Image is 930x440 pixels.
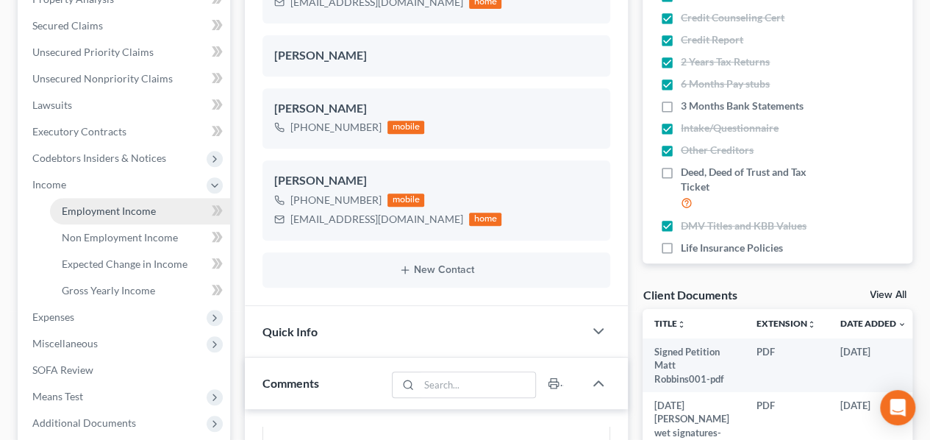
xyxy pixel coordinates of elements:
[62,205,156,217] span: Employment Income
[681,165,832,194] span: Deed, Deed of Trust and Tax Ticket
[32,72,173,85] span: Unsecured Nonpriority Claims
[290,212,463,227] div: [EMAIL_ADDRESS][DOMAIN_NAME]
[807,320,816,329] i: unfold_more
[62,258,187,270] span: Expected Change in Income
[50,198,230,224] a: Employment Income
[681,77,770,91] span: 6 Months Pay stubs
[274,100,598,118] div: [PERSON_NAME]
[469,213,501,226] div: home
[681,54,770,69] span: 2 Years Tax Returns
[387,121,424,134] div: mobile
[290,193,382,207] div: [PHONE_NUMBER]
[32,416,136,429] span: Additional Documents
[870,290,906,300] a: View All
[828,338,918,392] td: [DATE]
[274,264,598,276] button: New Contact
[21,39,230,65] a: Unsecured Priority Claims
[643,338,745,392] td: Signed Petition Matt Robbins001-pdf
[32,178,66,191] span: Income
[681,10,784,25] span: Credit Counseling Cert
[32,19,103,32] span: Secured Claims
[654,318,686,329] a: Titleunfold_more
[32,390,83,402] span: Means Test
[32,337,98,349] span: Miscellaneous
[681,219,806,233] span: DMV Titles and KBB Values
[21,65,230,92] a: Unsecured Nonpriority Claims
[21,92,230,118] a: Lawsuits
[643,287,737,302] div: Client Documents
[681,241,783,255] span: Life Insurance Policies
[62,284,155,297] span: Gross Yearly Income
[32,311,74,323] span: Expenses
[21,357,230,383] a: SOFA Review
[681,143,754,157] span: Other Creditors
[32,46,154,58] span: Unsecured Priority Claims
[880,390,915,425] div: Open Intercom Messenger
[840,318,906,329] a: Date Added expand_more
[745,338,828,392] td: PDF
[681,263,827,277] span: Retirement Account Statements
[897,320,906,329] i: expand_more
[274,47,598,65] div: [PERSON_NAME]
[262,376,319,390] span: Comments
[274,172,598,190] div: [PERSON_NAME]
[756,318,816,329] a: Extensionunfold_more
[681,99,804,113] span: 3 Months Bank Statements
[32,363,93,376] span: SOFA Review
[677,320,686,329] i: unfold_more
[50,251,230,277] a: Expected Change in Income
[262,324,318,338] span: Quick Info
[290,120,382,135] div: [PHONE_NUMBER]
[681,121,779,135] span: Intake/Questionnaire
[32,99,72,111] span: Lawsuits
[50,224,230,251] a: Non Employment Income
[21,118,230,145] a: Executory Contracts
[387,194,424,207] div: mobile
[62,231,178,244] span: Non Employment Income
[32,152,166,164] span: Codebtors Insiders & Notices
[32,125,126,138] span: Executory Contracts
[681,32,743,47] span: Credit Report
[50,277,230,304] a: Gross Yearly Income
[21,13,230,39] a: Secured Claims
[419,372,536,397] input: Search...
